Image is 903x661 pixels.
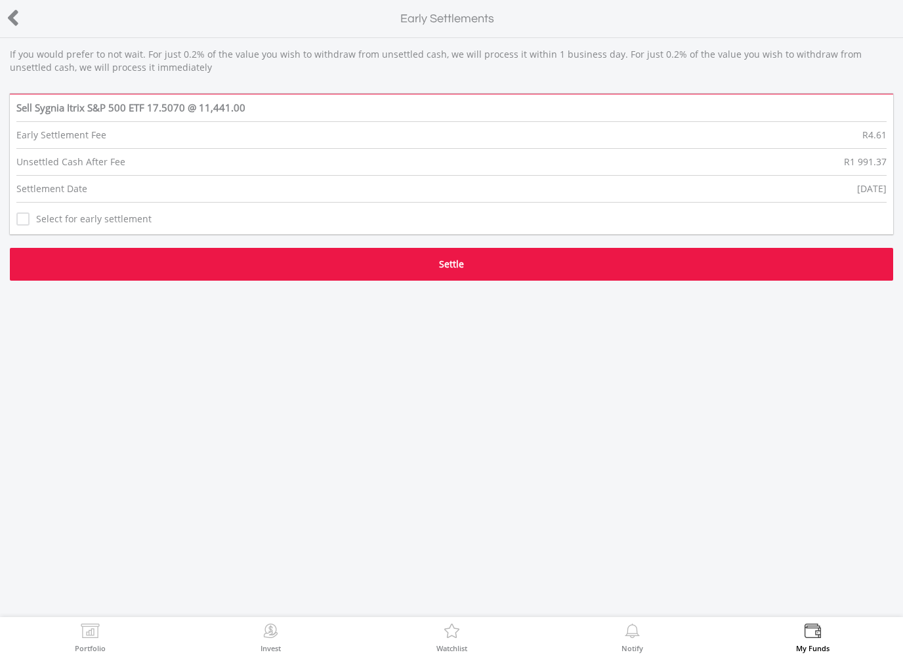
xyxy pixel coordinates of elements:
a: My Funds [796,624,829,652]
label: Watchlist [436,645,467,652]
label: Early Settlements [400,10,494,28]
img: Watchlist [442,624,462,642]
div: [DATE] [857,182,887,195]
label: Select for early settlement [30,212,152,226]
label: Portfolio [75,645,106,652]
a: Watchlist [436,624,467,652]
div: Early Settlement Fee [16,129,106,142]
p: If you would prefer to not wait. For just 0.2% of the value you wish to withdraw from unsettled c... [10,48,893,74]
a: Portfolio [75,624,106,652]
label: My Funds [796,645,829,652]
label: Invest [261,645,281,652]
div: Unsettled Cash After Fee [16,155,125,169]
img: View Portfolio [80,624,100,642]
img: View Notifications [622,624,642,642]
label: Notify [621,645,643,652]
div: Settlement Date [16,182,87,195]
img: Invest Now [261,624,281,642]
button: Settle [10,248,893,281]
a: Notify [621,624,643,652]
span: R4.61 [862,129,887,141]
img: View Funds [803,624,823,642]
span: R1 991.37 [844,155,887,168]
a: Invest [261,624,281,652]
td: Sell Sygnia Itrix S&P 500 ETF 17.5070 @ 11,441.00 [16,101,887,122]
